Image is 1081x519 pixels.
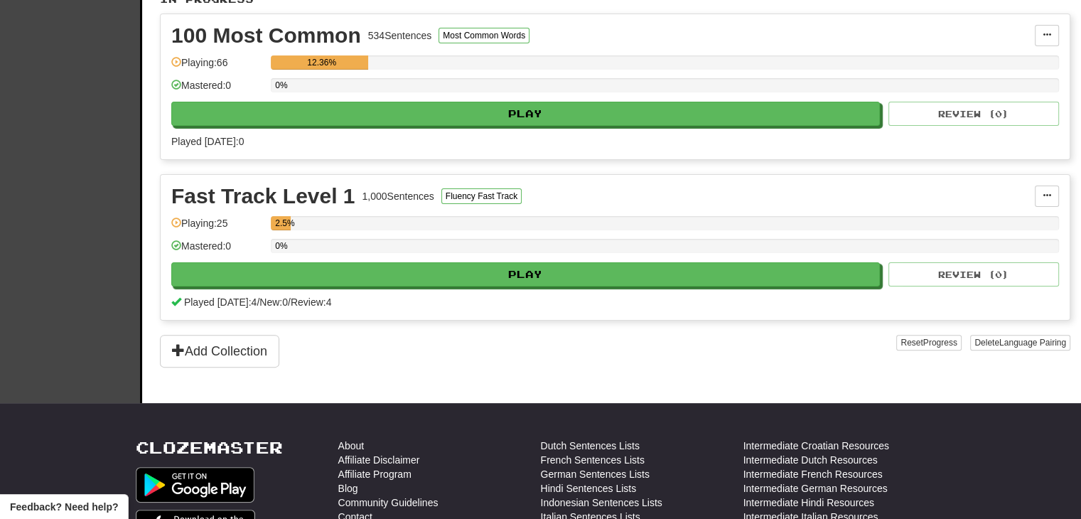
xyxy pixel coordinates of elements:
button: Review (0) [888,102,1059,126]
div: Mastered: 0 [171,239,264,262]
a: Dutch Sentences Lists [541,439,640,453]
button: DeleteLanguage Pairing [970,335,1070,351]
button: Play [171,262,880,287]
button: Most Common Words [439,28,529,43]
button: Review (0) [888,262,1059,287]
a: About [338,439,365,453]
button: Add Collection [160,335,279,368]
span: / [288,296,291,308]
div: 2.5% [275,216,290,230]
a: German Sentences Lists [541,467,650,481]
a: Community Guidelines [338,496,439,510]
span: / [257,296,259,308]
a: Blog [338,481,358,496]
span: Played [DATE]: 4 [184,296,257,308]
img: Get it on Google Play [136,467,255,503]
div: Fast Track Level 1 [171,186,355,207]
span: Progress [923,338,957,348]
a: Clozemaster [136,439,283,456]
div: 12.36% [275,55,368,70]
span: Played [DATE]: 0 [171,136,244,147]
span: New: 0 [259,296,288,308]
span: Review: 4 [291,296,332,308]
a: Intermediate Croatian Resources [743,439,889,453]
div: 534 Sentences [368,28,432,43]
a: Affiliate Disclaimer [338,453,420,467]
button: ResetProgress [896,335,961,351]
div: 1,000 Sentences [362,189,434,203]
span: Open feedback widget [10,500,118,514]
a: Hindi Sentences Lists [541,481,637,496]
span: Language Pairing [999,338,1066,348]
a: Intermediate French Resources [743,467,883,481]
div: 100 Most Common [171,25,361,46]
a: Intermediate Hindi Resources [743,496,874,510]
div: Mastered: 0 [171,78,264,102]
button: Play [171,102,880,126]
a: Intermediate German Resources [743,481,888,496]
div: Playing: 66 [171,55,264,79]
a: Intermediate Dutch Resources [743,453,878,467]
a: Indonesian Sentences Lists [541,496,662,510]
button: Fluency Fast Track [441,188,522,204]
div: Playing: 25 [171,216,264,240]
a: French Sentences Lists [541,453,645,467]
a: Affiliate Program [338,467,412,481]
